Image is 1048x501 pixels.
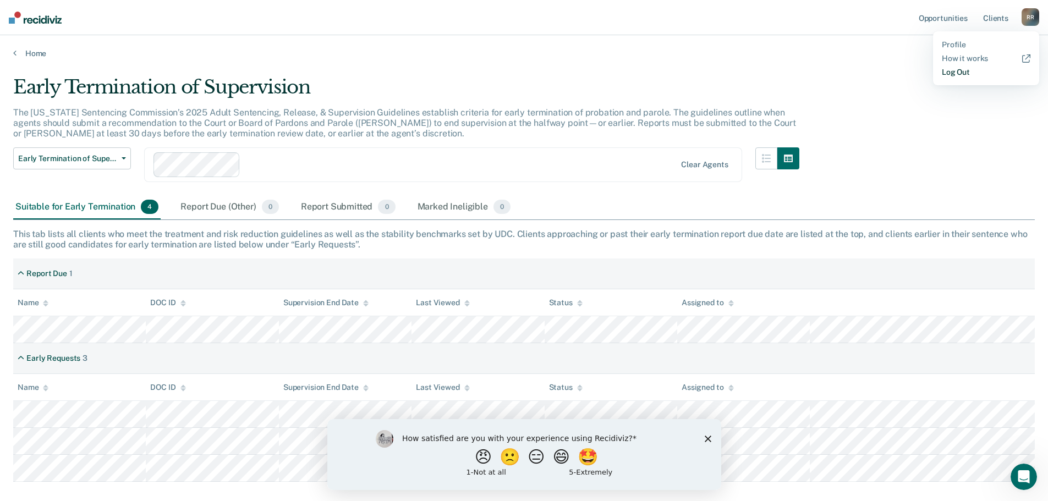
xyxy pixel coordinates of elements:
div: Status [549,383,583,392]
a: Log Out [942,68,1030,77]
span: 0 [378,200,395,214]
img: Recidiviz [9,12,62,24]
div: Early Requests [26,354,80,363]
div: Report Due [26,269,67,278]
div: Report Due1 [13,265,77,283]
a: Profile [942,40,1030,49]
span: 0 [262,200,279,214]
div: Early Termination of Supervision [13,76,799,107]
span: 4 [141,200,158,214]
div: Early Requests3 [13,349,92,367]
div: Supervision End Date [283,383,369,392]
div: Assigned to [682,383,733,392]
div: R R [1022,8,1039,26]
div: Last Viewed [416,298,469,307]
div: Status [549,298,583,307]
div: Last Viewed [416,383,469,392]
iframe: Intercom live chat [1011,464,1037,490]
button: RR [1022,8,1039,26]
a: Home [13,48,1035,58]
div: Clear agents [681,160,728,169]
div: 1 [69,269,73,278]
div: Report Submitted0 [299,195,398,219]
div: Marked Ineligible0 [415,195,513,219]
div: Assigned to [682,298,733,307]
div: DOC ID [150,298,185,307]
span: Early Termination of Supervision [18,154,117,163]
span: 0 [493,200,511,214]
p: The [US_STATE] Sentencing Commission’s 2025 Adult Sentencing, Release, & Supervision Guidelines e... [13,107,796,139]
div: Name [18,298,48,307]
div: Report Due (Other)0 [178,195,281,219]
div: Supervision End Date [283,298,369,307]
div: DOC ID [150,383,185,392]
button: Early Termination of Supervision [13,147,131,169]
div: This tab lists all clients who meet the treatment and risk reduction guidelines as well as the st... [13,229,1035,250]
div: 3 [83,354,87,363]
div: Name [18,383,48,392]
a: How it works [942,54,1030,63]
div: Suitable for Early Termination4 [13,195,161,219]
iframe: Survey by Kim from Recidiviz [327,419,721,490]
